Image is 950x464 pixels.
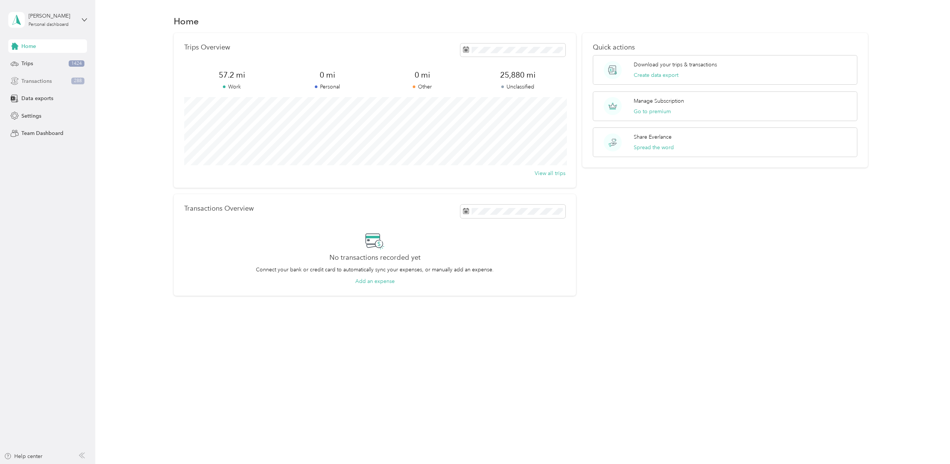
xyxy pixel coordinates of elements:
button: Go to premium [634,108,671,115]
p: Manage Subscription [634,97,684,105]
span: 0 mi [375,70,470,80]
p: Work [184,83,280,91]
iframe: Everlance-gr Chat Button Frame [908,422,950,464]
span: Settings [21,112,41,120]
p: Trips Overview [184,43,230,51]
span: Team Dashboard [21,129,63,137]
span: Trips [21,60,33,67]
p: Other [375,83,470,91]
div: [PERSON_NAME] [29,12,75,20]
span: 25,880 mi [470,70,565,80]
button: Help center [4,452,42,460]
p: Personal [280,83,375,91]
h2: No transactions recorded yet [329,254,421,262]
p: Download your trips & transactions [634,61,717,69]
span: Home [21,42,36,50]
span: 57.2 mi [184,70,280,80]
h1: Home [174,17,199,25]
span: Data exports [21,94,53,102]
p: Share Everlance [634,133,672,141]
button: View all trips [535,169,565,177]
button: Add an expense [355,277,395,285]
span: 0 mi [280,70,375,80]
p: Unclassified [470,83,565,91]
button: Create data export [634,71,678,79]
span: 288 [71,78,84,84]
div: Personal dashboard [29,22,69,27]
button: Spread the word [634,144,674,151]
span: 1424 [69,60,84,67]
p: Connect your bank or credit card to automatically sync your expenses, or manually add an expense. [256,266,494,274]
p: Quick actions [593,43,857,51]
p: Transactions Overview [184,205,254,213]
span: Transactions [21,77,52,85]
